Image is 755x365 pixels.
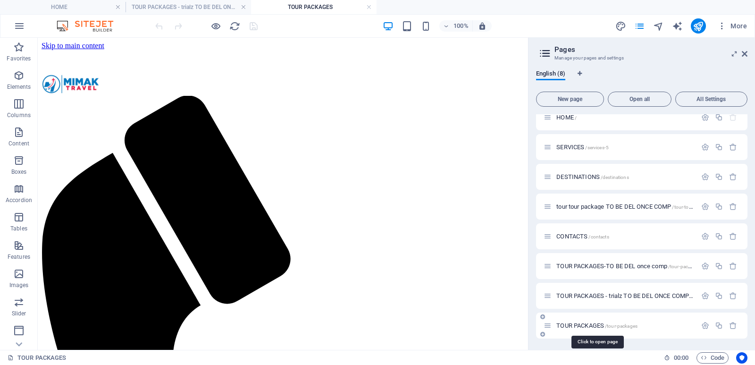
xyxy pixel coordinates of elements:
div: Duplicate [715,232,723,240]
span: Click to open page [556,233,609,240]
button: Usercentrics [736,352,747,364]
span: New page [540,96,600,102]
p: Boxes [11,168,27,176]
div: Duplicate [715,203,723,211]
i: AI Writer [672,21,683,32]
div: Duplicate [715,292,723,300]
button: reload [229,20,240,32]
div: Remove [729,203,737,211]
span: / [575,115,577,120]
p: Accordion [6,196,32,204]
p: Features [8,253,30,261]
p: Favorites [7,55,31,62]
div: Settings [701,113,709,121]
span: DESTINATIONS [556,173,629,180]
div: Settings [701,143,709,151]
p: Columns [7,111,31,119]
span: /destinations [601,175,629,180]
div: CONTACTS/contacts [554,233,696,239]
button: Code [696,352,729,364]
div: Remove [729,143,737,151]
div: Settings [701,322,709,330]
span: TOUR PACKAGES-TO BE DEL once comp [556,263,747,270]
span: English (8) [536,68,565,81]
div: HOME/ [554,114,696,120]
div: Duplicate [715,173,723,181]
p: Images [9,281,29,289]
button: More [713,18,751,34]
div: Duplicate [715,262,723,270]
span: /tour-packages [605,323,638,329]
p: Slider [12,310,26,317]
div: Settings [701,292,709,300]
button: text_generator [672,20,683,32]
button: pages [634,20,646,32]
i: Design (Ctrl+Alt+Y) [615,21,626,32]
div: tour tour package TO BE DEL ONCE COMP/tour-tour-package-to-be-del-once-comp [554,204,696,210]
span: /contacts [588,234,609,239]
div: Remove [729,232,737,240]
div: Remove [729,322,737,330]
p: Header [9,338,28,346]
div: SERVICES/services-5 [554,144,696,150]
span: /services-5 [585,145,609,150]
div: Remove [729,173,737,181]
h2: Pages [554,45,747,54]
span: Code [701,352,724,364]
button: Open all [608,92,671,107]
h3: Manage your pages and settings [554,54,729,62]
p: Elements [7,83,31,91]
div: Settings [701,173,709,181]
div: Settings [701,262,709,270]
span: TOUR PACKAGES - trialz TO BE DEL ONCE COMP [556,292,730,299]
span: Click to open page [556,114,577,121]
div: Remove [729,262,737,270]
button: navigator [653,20,664,32]
div: Language Tabs [536,70,747,88]
h4: TOUR PACKAGES - trialz TO BE DEL ONCE COMP [126,2,251,12]
div: Settings [701,203,709,211]
button: 100% [439,20,473,32]
div: The startpage cannot be deleted [729,113,737,121]
img: Editor Logo [54,20,125,32]
div: DESTINATIONS/destinations [554,174,696,180]
i: Navigator [653,21,664,32]
button: Click here to leave preview mode and continue editing [210,20,221,32]
span: 00 00 [674,352,688,364]
div: Duplicate [715,322,723,330]
i: Reload page [229,21,240,32]
span: All Settings [679,96,743,102]
i: Publish [693,21,704,32]
div: TOUR PACKAGES/tour-packages [554,323,696,329]
button: publish [691,18,706,34]
div: TOUR PACKAGES - trialz TO BE DEL ONCE COMP/tour-packages-20 [554,293,696,299]
p: Tables [10,225,27,232]
button: New page [536,92,604,107]
span: /tour-packages-to-be-del-once-comp [668,264,747,269]
h6: 100% [453,20,469,32]
span: TOUR PACKAGES [556,322,638,329]
span: : [680,354,682,361]
div: Remove [729,292,737,300]
i: On resize automatically adjust zoom level to fit chosen device. [478,22,487,30]
span: More [717,21,747,31]
h4: TOUR PACKAGES [251,2,377,12]
i: Pages (Ctrl+Alt+S) [634,21,645,32]
button: design [615,20,627,32]
div: Settings [701,232,709,240]
span: Open all [612,96,667,102]
div: Duplicate [715,143,723,151]
span: Click to open page [556,144,609,151]
div: Duplicate [715,113,723,121]
p: Content [8,140,29,147]
h6: Session time [664,352,689,364]
a: Click to cancel selection. Double-click to open Pages [8,352,66,364]
button: All Settings [675,92,747,107]
a: Skip to main content [4,4,67,12]
div: TOUR PACKAGES-TO BE DEL once comp/tour-packages-to-be-del-once-comp [554,263,696,269]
